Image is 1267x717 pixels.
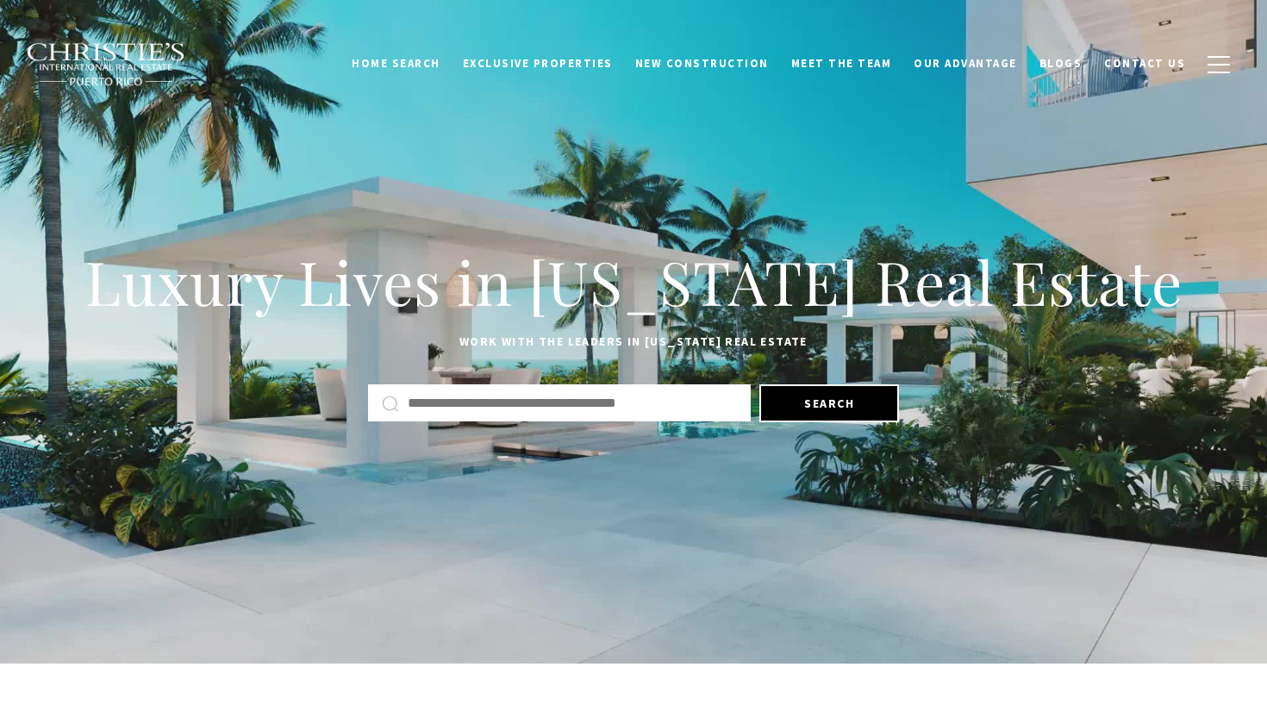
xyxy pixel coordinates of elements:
a: Exclusive Properties [452,47,624,80]
button: Search [759,384,899,422]
a: Home Search [340,47,452,80]
span: Blogs [1039,56,1083,71]
a: Blogs [1028,47,1094,80]
h1: Luxury Lives in [US_STATE] Real Estate [73,244,1194,320]
p: Work with the leaders in [US_STATE] Real Estate [73,332,1194,352]
a: Meet the Team [780,47,903,80]
span: New Construction [635,56,769,71]
a: Our Advantage [902,47,1028,80]
a: New Construction [624,47,780,80]
span: Contact Us [1104,56,1185,71]
img: Christie's International Real Estate black text logo [26,42,186,87]
span: Our Advantage [914,56,1017,71]
span: Exclusive Properties [463,56,613,71]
